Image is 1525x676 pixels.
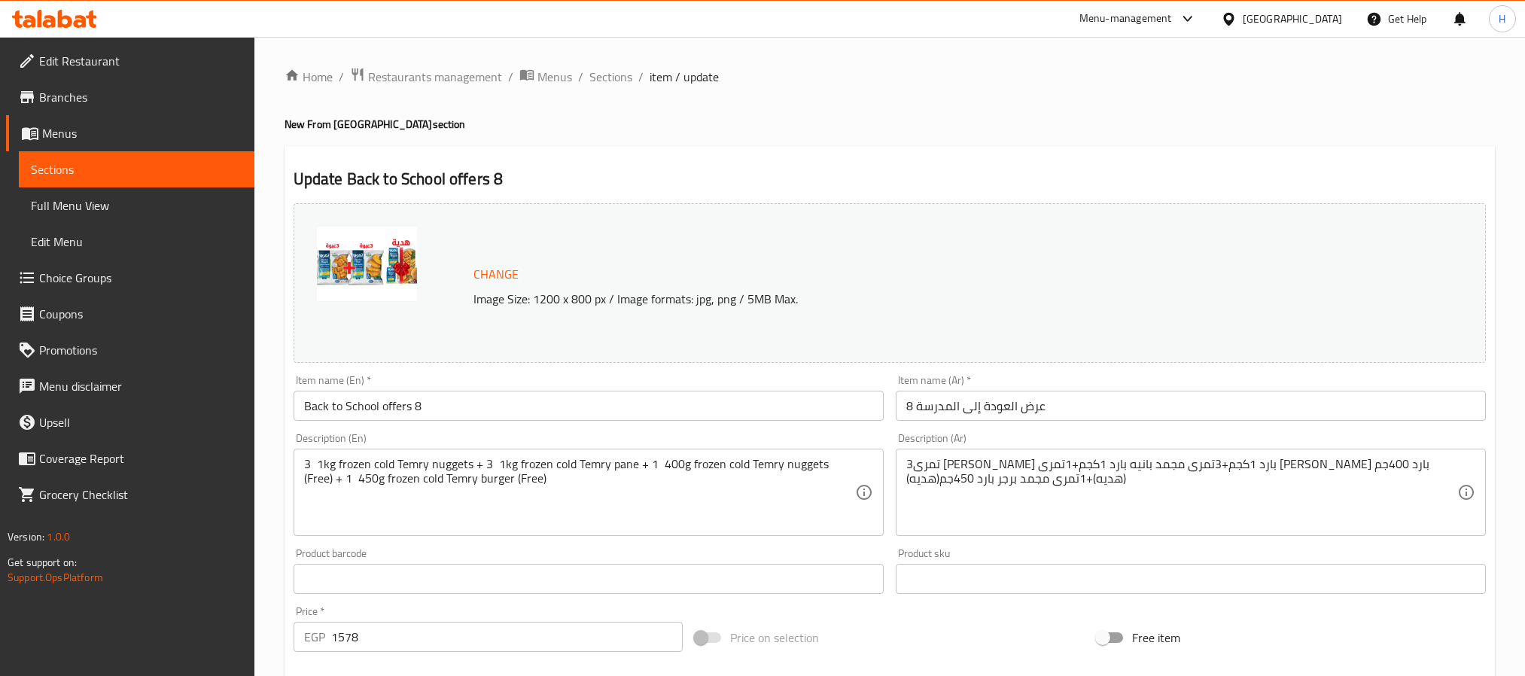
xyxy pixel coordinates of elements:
a: Support.OpsPlatform [8,568,103,587]
input: Enter name Ar [896,391,1486,421]
h2: Update Back to School offers 8 [294,168,1486,190]
a: Sections [589,68,632,86]
a: Coupons [6,296,254,332]
h4: New From [GEOGRAPHIC_DATA] section [285,117,1495,132]
span: 1.0.0 [47,527,70,547]
li: / [578,68,583,86]
p: EGP [304,628,325,646]
span: Get support on: [8,553,77,572]
span: Coverage Report [39,449,242,467]
a: Sections [19,151,254,187]
p: Image Size: 1200 x 800 px / Image formats: jpg, png / 5MB Max. [467,290,1327,308]
textarea: 3تمرى [PERSON_NAME] بارد 1كجم+3تمرى مجمد بانيه بارد 1كجم+1تمرى [PERSON_NAME] بارد 400جم (هديه)+1ت... [906,457,1457,528]
a: Edit Restaurant [6,43,254,79]
span: Promotions [39,341,242,359]
span: Coupons [39,305,242,323]
a: Restaurants management [350,67,502,87]
input: Please enter product sku [896,564,1486,594]
a: Grocery Checklist [6,477,254,513]
a: Edit Menu [19,224,254,260]
span: Version: [8,527,44,547]
span: item / update [650,68,719,86]
span: Restaurants management [368,68,502,86]
span: Edit Menu [31,233,242,251]
a: Choice Groups [6,260,254,296]
a: Menu disclaimer [6,368,254,404]
input: Enter name En [294,391,884,421]
input: Please enter price [331,622,683,652]
div: [GEOGRAPHIC_DATA] [1243,11,1342,27]
li: / [339,68,344,86]
a: Branches [6,79,254,115]
span: Menus [42,124,242,142]
li: / [638,68,644,86]
span: Choice Groups [39,269,242,287]
span: Upsell [39,413,242,431]
span: Change [473,263,519,285]
a: Full Menu View [19,187,254,224]
span: H [1499,11,1505,27]
span: Price on selection [730,629,819,647]
a: Menus [519,67,572,87]
span: Menu disclaimer [39,377,242,395]
div: Menu-management [1079,10,1172,28]
span: Sections [31,160,242,178]
span: Free item [1132,629,1180,647]
img: mmw_638924964574151373 [317,227,417,302]
nav: breadcrumb [285,67,1495,87]
span: Menus [537,68,572,86]
span: Branches [39,88,242,106]
input: Please enter product barcode [294,564,884,594]
span: Edit Restaurant [39,52,242,70]
li: / [508,68,513,86]
textarea: 3 1kg frozen cold Temry nuggets + 3 1kg frozen cold Temry pane + 1 400g frozen cold Temry nuggets... [304,457,855,528]
button: Change [467,259,525,290]
a: Home [285,68,333,86]
a: Upsell [6,404,254,440]
a: Coverage Report [6,440,254,477]
span: Grocery Checklist [39,486,242,504]
a: Promotions [6,332,254,368]
a: Menus [6,115,254,151]
span: Full Menu View [31,196,242,215]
